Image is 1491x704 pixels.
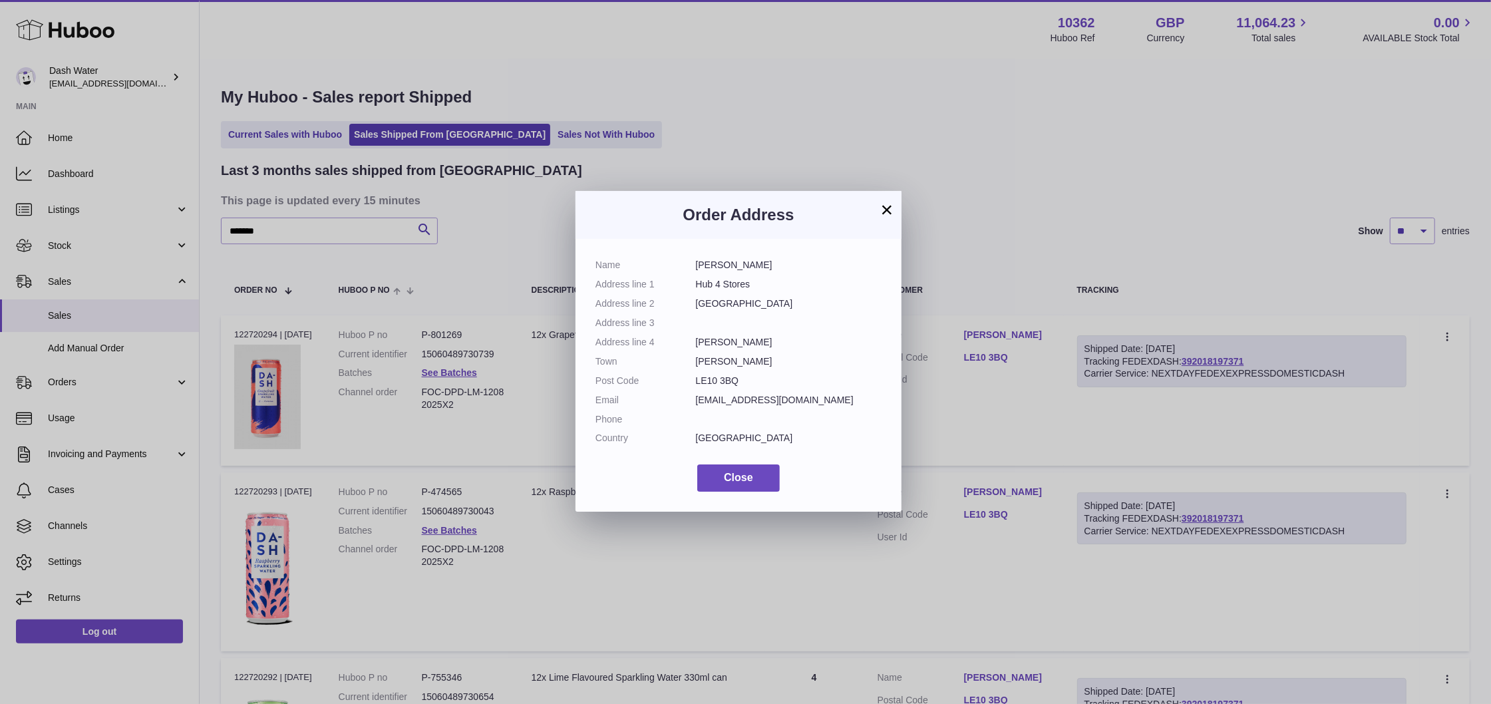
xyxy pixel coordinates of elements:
[595,355,696,368] dt: Town
[595,375,696,387] dt: Post Code
[696,432,882,444] dd: [GEOGRAPHIC_DATA]
[595,297,696,310] dt: Address line 2
[595,432,696,444] dt: Country
[595,317,696,329] dt: Address line 3
[696,259,882,271] dd: [PERSON_NAME]
[595,413,696,426] dt: Phone
[696,375,882,387] dd: LE10 3BQ
[697,464,780,492] button: Close
[595,336,696,349] dt: Address line 4
[696,297,882,310] dd: [GEOGRAPHIC_DATA]
[724,472,753,483] span: Close
[595,259,696,271] dt: Name
[879,202,895,218] button: ×
[595,204,882,226] h3: Order Address
[696,278,882,291] dd: Hub 4 Stores
[696,336,882,349] dd: [PERSON_NAME]
[696,394,882,407] dd: [EMAIL_ADDRESS][DOMAIN_NAME]
[595,394,696,407] dt: Email
[595,278,696,291] dt: Address line 1
[696,355,882,368] dd: [PERSON_NAME]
